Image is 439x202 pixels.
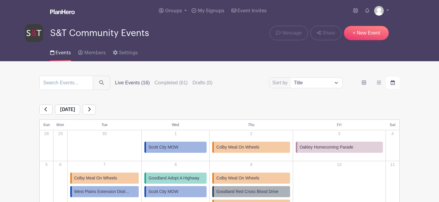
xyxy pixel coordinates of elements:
th: Fri [293,120,386,130]
p: 8 [142,161,209,168]
span: Scott City MOW [148,188,178,195]
span: Colby Meal On Wheels [216,175,259,181]
span: Settings [119,50,138,55]
p: 6 [54,161,67,168]
span: My Signups [198,8,224,13]
a: Message [270,26,308,40]
span: Event Invites [238,8,267,13]
img: s-and-t-logo-planhero.png [25,24,43,42]
p: 3 [293,131,385,137]
p: 30 [68,131,141,137]
a: Scott City MOW [144,142,207,153]
a: Members [78,42,105,61]
a: Scott City MOW [144,186,207,197]
a: Colby Meal On Wheels [212,142,290,153]
img: default-ce2991bfa6775e67f084385cd625a349d9dcbb7a52a09fb2fda1e96e2d18dcdb.png [374,6,384,16]
div: filters [115,79,217,86]
div: order and view [357,77,400,89]
span: Events [56,50,71,55]
label: Live Events (16) [115,79,150,86]
span: Members [84,50,106,55]
a: Goodland Adopt A Highway [144,173,207,184]
span: Oakley Homecoming Parade [300,144,353,150]
span: Groups [165,8,182,13]
a: + New Event [344,26,389,40]
p: 29 [54,131,67,137]
p: 1 [142,131,209,137]
span: Scott City MOW [148,144,178,150]
a: Colby Meal On Wheels [70,173,139,184]
a: Share [310,26,341,40]
span: Goodland Adopt A Highway [148,175,199,181]
a: Settings [113,42,138,61]
img: logo_white-6c42ec7e38ccf1d336a20a19083b03d10ae64f83f12c07503d8b9e83406b4c7d.svg [50,9,75,14]
th: Thu [210,120,293,130]
span: S&T Community Events [50,28,149,38]
label: Sort by [272,79,289,86]
label: Completed (61) [155,79,188,86]
span: Colby Meal On Wheels [216,144,259,150]
span: Colby Meal On Wheels [74,175,117,181]
span: Goodland Red Cross Blood Drive [216,188,278,195]
p: 5 [40,161,53,168]
th: Tue [67,120,142,130]
label: Drafts (0) [192,79,213,86]
p: 11 [386,161,399,168]
span: Share [322,29,335,37]
p: 10 [293,161,385,168]
a: West Plains Extension Distr... [70,186,139,197]
a: Colby Meal On Wheels [212,173,290,184]
p: 9 [210,161,292,168]
th: Wed [142,120,210,130]
p: 7 [68,161,141,168]
a: Goodland Red Cross Blood Drive [212,186,290,197]
p: 2 [210,131,292,137]
p: 4 [386,131,399,137]
th: Mon [53,120,67,130]
a: Oakley Homecoming Parade [296,142,383,153]
p: 28 [40,131,53,137]
th: Sun [40,120,53,130]
span: West Plains Extension Distr... [74,188,129,195]
th: Sat [386,120,399,130]
span: [DATE] [55,104,80,115]
span: Message [282,29,302,37]
input: Search Events... [39,76,93,90]
a: Events [50,42,71,61]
